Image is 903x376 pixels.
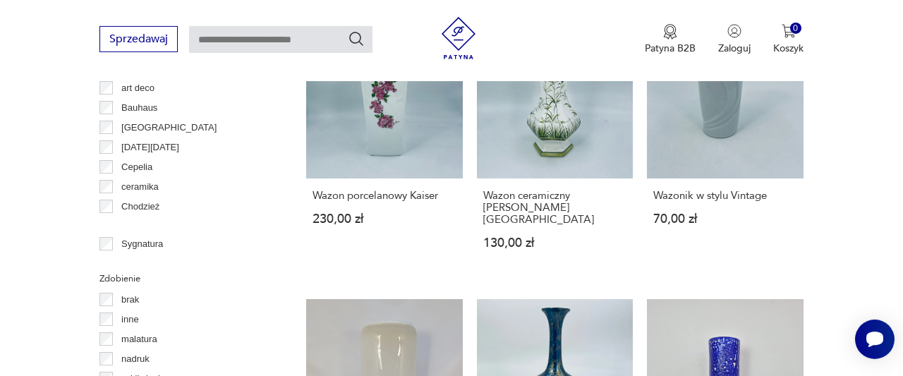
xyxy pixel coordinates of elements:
p: inne [121,312,139,327]
button: 0Koszyk [773,24,804,55]
button: Patyna B2B [645,24,696,55]
p: 130,00 zł [483,237,627,249]
a: Sprzedawaj [99,35,178,45]
p: Zaloguj [718,42,751,55]
a: Wazonik w stylu VintageWazonik w stylu Vintage70,00 zł [647,22,804,277]
iframe: Smartsupp widget button [855,320,895,359]
img: Ikonka użytkownika [727,24,741,38]
p: 230,00 zł [313,213,456,225]
div: 0 [790,23,802,35]
p: malatura [121,332,157,347]
p: [DATE][DATE] [121,140,179,155]
p: Sygnatura [121,236,163,252]
h3: Wazon ceramiczny [PERSON_NAME] [GEOGRAPHIC_DATA] [483,190,627,226]
p: Koszyk [773,42,804,55]
button: Zaloguj [718,24,751,55]
h3: Wazonik w stylu Vintage [653,190,797,202]
p: Cepelia [121,159,152,175]
h3: Wazon porcelanowy Kaiser [313,190,456,202]
p: Bauhaus [121,100,157,116]
p: art deco [121,80,154,96]
p: ceramika [121,179,159,195]
p: nadruk [121,351,150,367]
p: Zdobienie [99,271,272,286]
p: Patyna B2B [645,42,696,55]
img: Ikona koszyka [782,24,796,38]
img: Patyna - sklep z meblami i dekoracjami vintage [437,17,480,59]
a: Ikona medaluPatyna B2B [645,24,696,55]
p: Chodzież [121,199,159,214]
button: Szukaj [348,30,365,47]
a: Wazon ceramiczny V. Bassano ItalyWazon ceramiczny [PERSON_NAME] [GEOGRAPHIC_DATA]130,00 zł [477,22,634,277]
p: [GEOGRAPHIC_DATA] [121,120,217,135]
p: Ćmielów [121,219,157,234]
a: Wazon porcelanowy KaiserWazon porcelanowy Kaiser230,00 zł [306,22,463,277]
button: Sprzedawaj [99,26,178,52]
p: 70,00 zł [653,213,797,225]
img: Ikona medalu [663,24,677,40]
p: brak [121,292,139,308]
